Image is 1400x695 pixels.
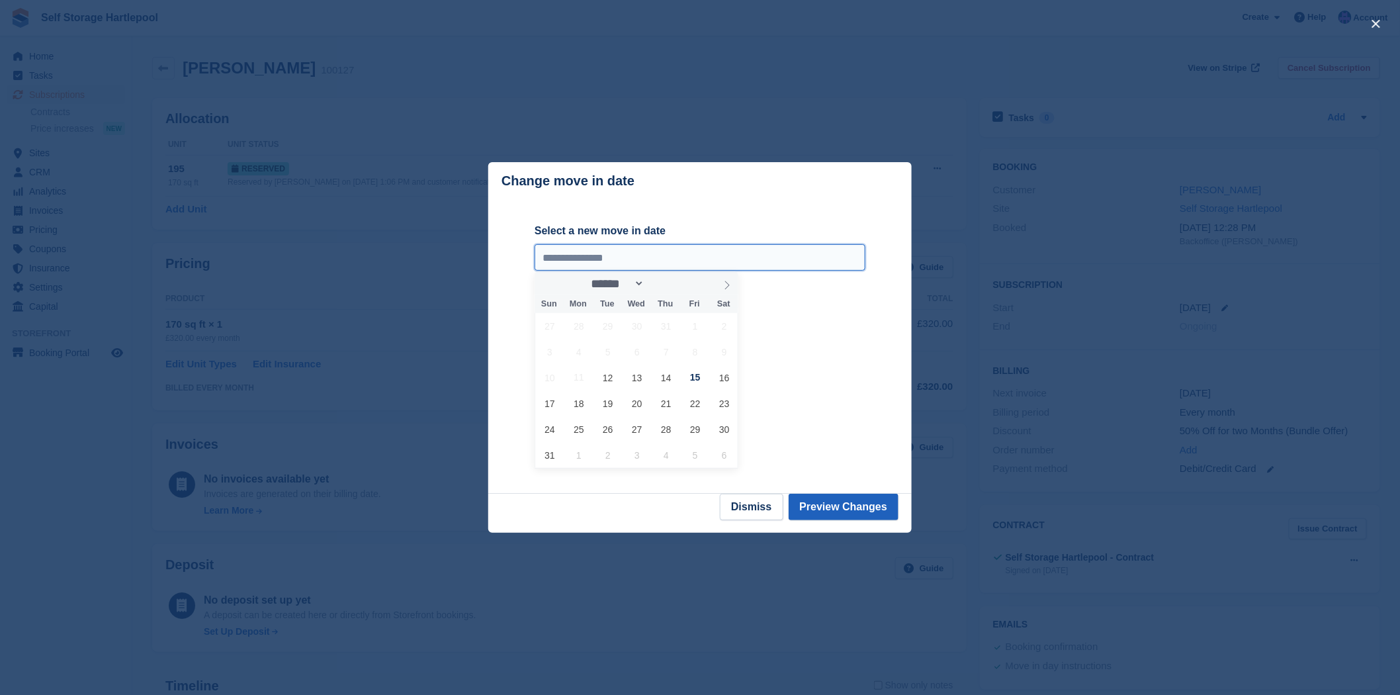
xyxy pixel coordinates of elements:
[537,442,562,468] span: August 31, 2025
[624,313,650,339] span: July 30, 2025
[653,313,679,339] span: July 31, 2025
[502,173,634,189] p: Change move in date
[653,416,679,442] span: August 28, 2025
[711,313,737,339] span: August 2, 2025
[535,223,865,239] label: Select a new move in date
[595,313,621,339] span: July 29, 2025
[595,442,621,468] span: September 2, 2025
[653,365,679,391] span: August 14, 2025
[624,442,650,468] span: September 3, 2025
[624,391,650,416] span: August 20, 2025
[682,313,708,339] span: August 1, 2025
[595,365,621,391] span: August 12, 2025
[537,391,562,416] span: August 17, 2025
[566,442,591,468] span: September 1, 2025
[566,313,591,339] span: July 28, 2025
[537,313,562,339] span: July 27, 2025
[709,300,738,308] span: Sat
[682,391,708,416] span: August 22, 2025
[711,339,737,365] span: August 9, 2025
[595,391,621,416] span: August 19, 2025
[653,391,679,416] span: August 21, 2025
[595,339,621,365] span: August 5, 2025
[537,339,562,365] span: August 3, 2025
[711,442,737,468] span: September 6, 2025
[711,416,737,442] span: August 30, 2025
[566,339,591,365] span: August 4, 2025
[682,365,708,391] span: August 15, 2025
[624,365,650,391] span: August 13, 2025
[537,416,562,442] span: August 24, 2025
[651,300,680,308] span: Thu
[653,339,679,365] span: August 7, 2025
[653,442,679,468] span: September 4, 2025
[566,416,591,442] span: August 25, 2025
[720,494,783,520] button: Dismiss
[1366,13,1387,34] button: close
[711,365,737,391] span: August 16, 2025
[644,277,686,291] input: Year
[537,365,562,391] span: August 10, 2025
[682,442,708,468] span: September 5, 2025
[535,300,564,308] span: Sun
[682,416,708,442] span: August 29, 2025
[593,300,622,308] span: Tue
[587,277,645,291] select: Month
[789,494,899,520] button: Preview Changes
[624,416,650,442] span: August 27, 2025
[566,365,591,391] span: August 11, 2025
[622,300,651,308] span: Wed
[711,391,737,416] span: August 23, 2025
[680,300,709,308] span: Fri
[682,339,708,365] span: August 8, 2025
[566,391,591,416] span: August 18, 2025
[595,416,621,442] span: August 26, 2025
[564,300,593,308] span: Mon
[624,339,650,365] span: August 6, 2025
